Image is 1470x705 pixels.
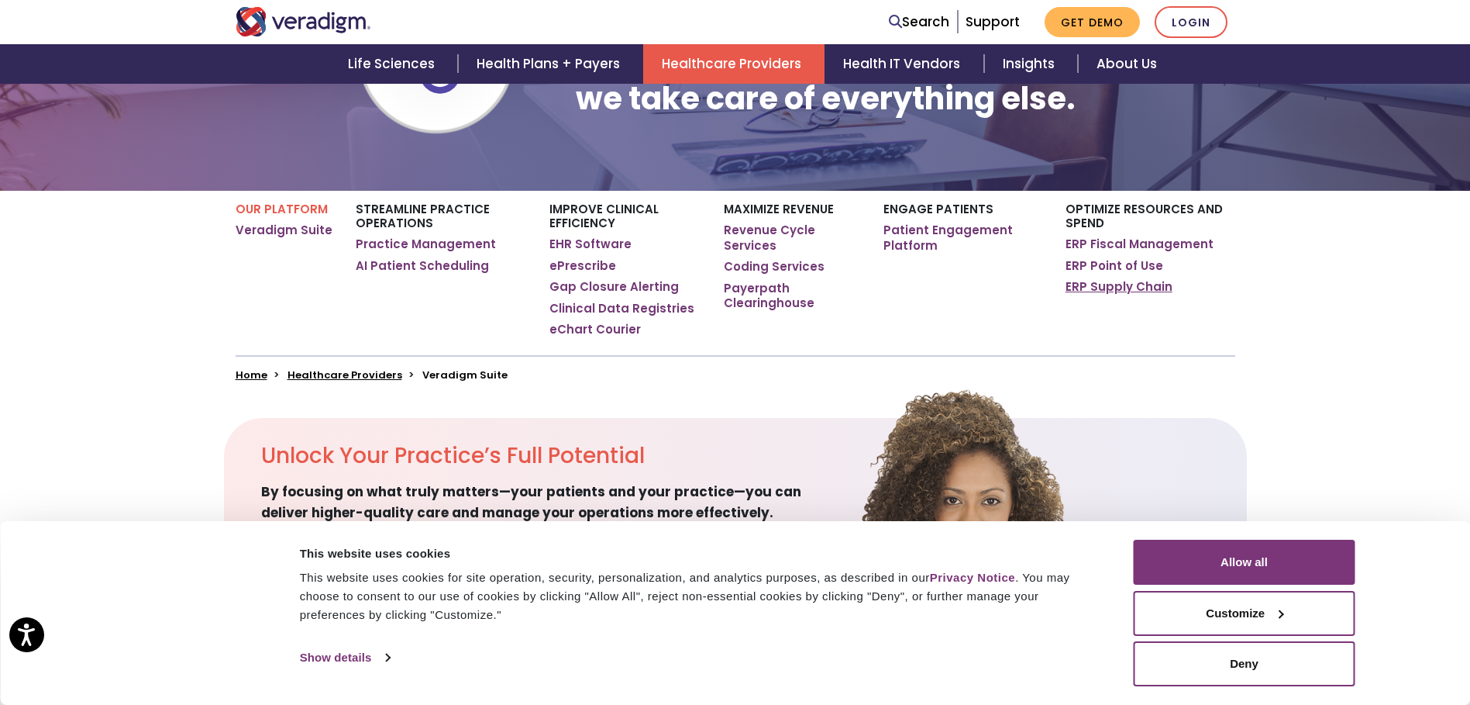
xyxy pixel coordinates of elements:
a: About Us [1078,44,1176,84]
a: eChart Courier [549,322,641,337]
button: Allow all [1134,540,1355,585]
a: Practice Management [356,237,496,252]
a: ERP Point of Use [1065,258,1163,274]
a: Patient Engagement Platform [883,223,1042,253]
a: AI Patient Scheduling [356,258,489,274]
a: Life Sciences [329,44,458,84]
a: Home [236,368,267,382]
button: Deny [1134,641,1355,686]
a: Healthcare Providers [287,368,402,382]
a: ERP Fiscal Management [1065,237,1214,252]
a: Show details [300,646,390,669]
a: Coding Services [724,259,825,275]
a: Get Demo [1045,7,1140,37]
a: Health IT Vendors [825,44,983,84]
a: EHR Software [549,237,632,252]
a: Support [966,12,1020,31]
h2: Unlock Your Practice’s Full Potential [261,443,821,469]
img: Veradigm logo [236,7,371,36]
a: ERP Supply Chain [1065,279,1172,295]
a: Healthcare Providers [643,44,825,84]
div: This website uses cookies [300,544,1099,563]
a: Revenue Cycle Services [724,223,859,253]
a: Insights [984,44,1078,84]
a: Search [889,12,949,33]
a: Veradigm Suite [236,223,332,238]
a: ePrescribe [549,258,616,274]
div: This website uses cookies for site operation, security, personalization, and analytics purposes, ... [300,568,1099,624]
a: Clinical Data Registries [549,301,694,316]
a: Login [1155,6,1227,38]
iframe: Drift Chat Widget [1172,593,1451,686]
h1: You take care of your patients, we take care of everything else. [576,43,1076,117]
a: Privacy Notice [930,571,1015,584]
a: Gap Closure Alerting [549,279,679,295]
button: Customize [1134,591,1355,636]
a: Payerpath Clearinghouse [724,281,859,311]
span: By focusing on what truly matters—your patients and your practice—you can deliver higher-quality ... [261,482,821,524]
a: Health Plans + Payers [458,44,643,84]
